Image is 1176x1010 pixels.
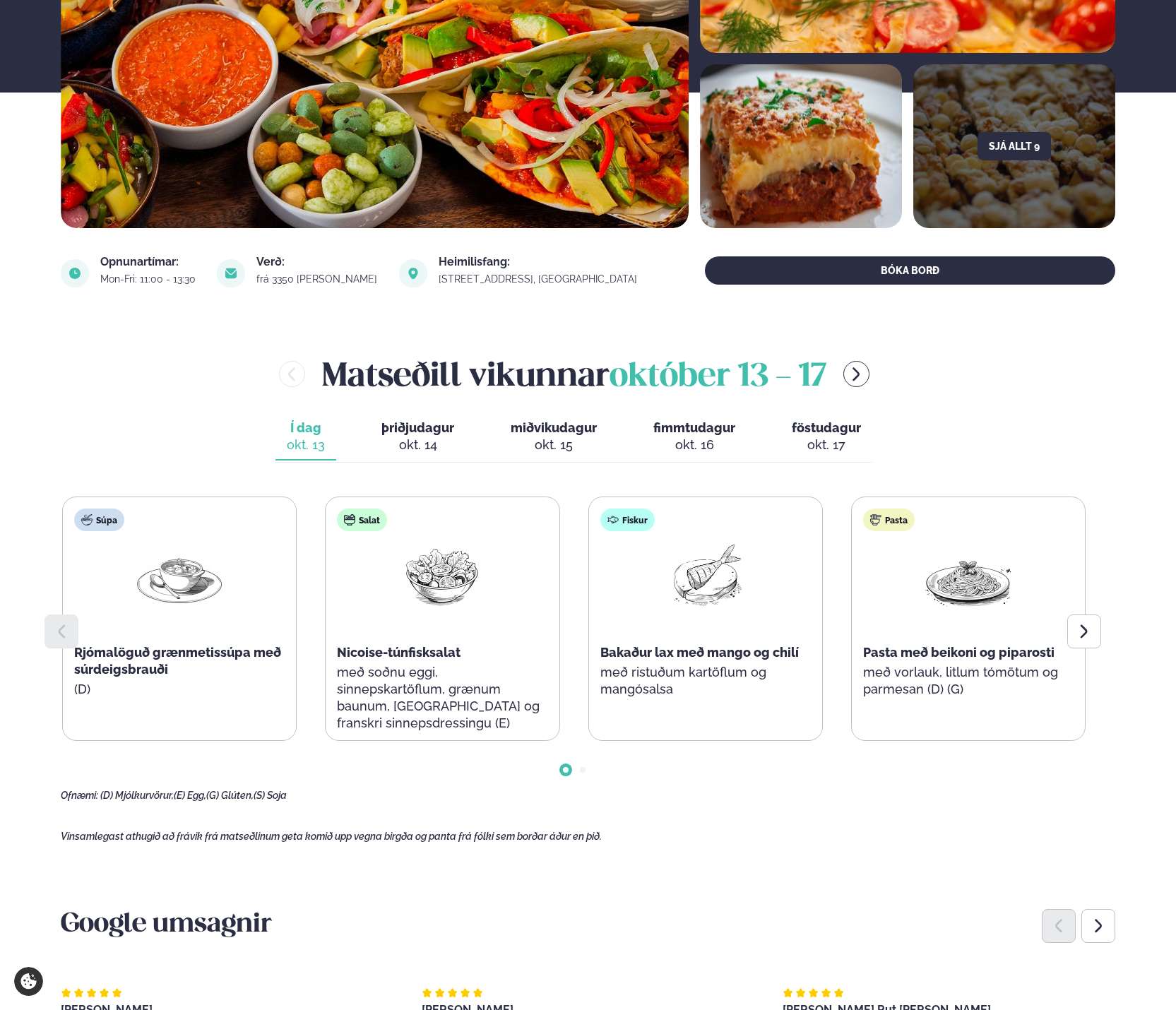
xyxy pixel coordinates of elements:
span: (S) Soja [254,790,287,801]
div: Pasta [863,509,915,531]
img: pasta.svg [870,514,881,525]
img: soup.svg [81,514,93,525]
div: Previous slide [1042,909,1076,943]
button: menu-btn-left [279,361,305,387]
div: Súpa [74,509,124,531]
button: Sjá allt 9 [978,132,1051,160]
span: Vinsamlegast athugið að frávik frá matseðlinum geta komið upp vegna birgða og panta frá fólki sem... [61,831,602,842]
span: þriðjudagur [381,420,454,435]
p: með soðnu eggi, sinnepskartöflum, grænum baunum, [GEOGRAPHIC_DATA] og franskri sinnepsdressingu (E) [337,664,547,732]
div: okt. 15 [511,436,597,453]
p: með vorlauk, litlum tómötum og parmesan (D) (G) [863,664,1074,698]
button: fimmtudagur okt. 16 [642,414,747,461]
span: (G) Glúten, [206,790,254,801]
h3: Google umsagnir [61,908,1115,942]
span: föstudagur [792,420,861,435]
img: fish.svg [607,514,619,525]
div: frá 3350 [PERSON_NAME] [256,273,381,285]
img: image alt [217,259,245,287]
a: Cookie settings [14,967,43,996]
div: Salat [337,509,387,531]
span: Bakaður lax með mango og chilí [600,645,799,660]
span: fimmtudagur [653,420,735,435]
span: Go to slide 1 [563,767,569,773]
span: október 13 - 17 [610,362,826,393]
span: Nicoise-túnfisksalat [337,645,461,660]
img: image alt [61,259,89,287]
div: Heimilisfang: [439,256,641,268]
span: Ofnæmi: [61,790,98,801]
div: okt. 14 [381,436,454,453]
span: Pasta með beikoni og piparosti [863,645,1055,660]
img: image alt [700,64,902,228]
div: Verð: [256,256,381,268]
div: Next slide [1081,909,1115,943]
span: miðvikudagur [511,420,597,435]
img: Fish.png [660,542,751,608]
p: með ristuðum kartöflum og mangósalsa [600,664,811,698]
img: Soup.png [134,542,225,608]
button: menu-btn-right [843,361,869,387]
span: Í dag [287,420,325,436]
div: Mon-Fri: 11:00 - 13:30 [100,273,200,285]
div: Fiskur [600,509,655,531]
span: (E) Egg, [174,790,206,801]
span: Go to slide 2 [580,767,586,773]
div: Opnunartímar: [100,256,200,268]
button: miðvikudagur okt. 15 [499,414,608,461]
div: okt. 13 [287,436,325,453]
img: image alt [399,259,427,287]
button: föstudagur okt. 17 [780,414,872,461]
p: (D) [74,681,285,698]
button: BÓKA BORÐ [705,256,1115,285]
button: þriðjudagur okt. 14 [370,414,465,461]
a: link [439,271,641,287]
img: Salad.png [397,542,487,608]
img: salad.svg [344,514,355,525]
h2: Matseðill vikunnar [322,351,826,397]
div: okt. 17 [792,436,861,453]
img: Spagetti.png [923,542,1014,608]
button: Í dag okt. 13 [275,414,336,461]
span: (D) Mjólkurvörur, [100,790,174,801]
span: Rjómalöguð grænmetissúpa með súrdeigsbrauði [74,645,281,677]
div: okt. 16 [653,436,735,453]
